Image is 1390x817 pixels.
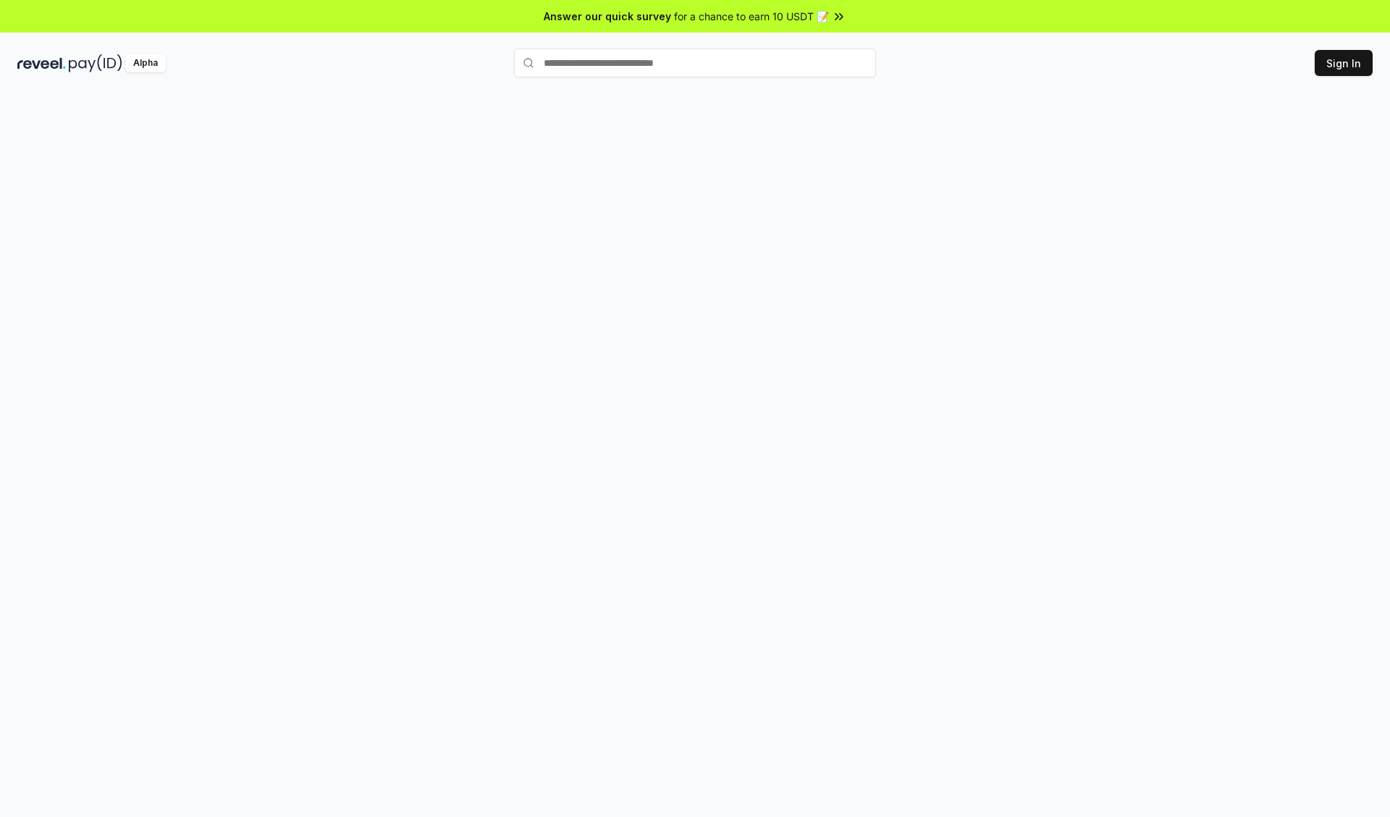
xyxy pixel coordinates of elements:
span: for a chance to earn 10 USDT 📝 [674,9,829,24]
span: Answer our quick survey [544,9,671,24]
img: reveel_dark [17,54,66,72]
div: Alpha [125,54,166,72]
button: Sign In [1315,50,1373,76]
img: pay_id [69,54,122,72]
